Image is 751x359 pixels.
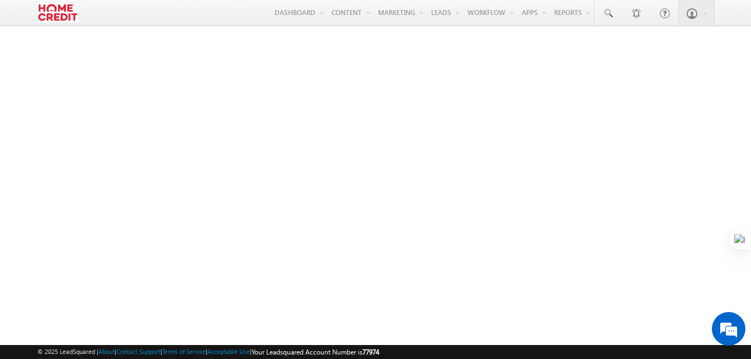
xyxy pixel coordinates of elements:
span: Your Leadsquared Account Number is [252,348,379,356]
a: About [98,348,115,355]
a: Terms of Service [162,348,206,355]
img: Custom Logo [37,3,78,22]
a: Acceptable Use [207,348,250,355]
span: © 2025 LeadSquared | | | | | [37,347,379,357]
a: Contact Support [116,348,160,355]
span: 77974 [362,348,379,356]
